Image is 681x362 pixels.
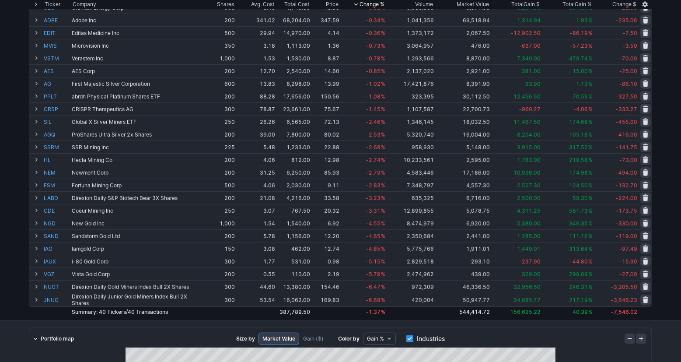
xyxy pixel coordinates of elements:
a: SSRM [44,141,70,153]
td: 3.08 [236,242,276,255]
td: 14.60 [311,64,340,77]
span: -0.78 [366,55,381,62]
td: 2.19 [311,267,340,280]
td: 225 [204,141,236,153]
td: 22.88 [311,141,340,153]
td: 531.00 [276,255,311,267]
span: % [381,233,385,239]
a: Market Value [258,333,299,345]
div: Fortuna Mining Corp [72,182,203,189]
td: 80.02 [311,128,340,141]
td: 5.48 [236,141,276,153]
span: % [588,207,593,214]
span: -0.34 [366,17,381,24]
div: Vista Gold Corp [72,271,203,278]
a: EDIT [44,27,70,39]
td: 2,350,684 [386,229,435,242]
td: 12.20 [311,229,340,242]
span: 8,204.00 [517,131,541,138]
span: -637.00 [519,42,541,49]
span: -1.02 [366,81,381,87]
span: -2.79 [366,169,381,176]
td: 2,474,962 [386,267,435,280]
td: 72.13 [311,115,340,128]
td: 78.87 [236,102,276,115]
td: 16,004.00 [435,128,491,141]
span: -173.75 [616,207,637,214]
div: i-80 Gold Corp [72,258,203,265]
span: % [381,220,385,227]
td: 23,661.00 [276,102,311,115]
td: 5,320,740 [386,128,435,141]
span: % [381,131,385,138]
span: 317.52 [569,144,588,151]
span: 1,314.94 [517,17,541,24]
span: -3.50 [623,42,637,49]
div: Direxion Daily S&P Biotech Bear 3X Shares [72,195,203,201]
a: AGQ [44,128,70,141]
td: 1,911.01 [435,242,491,255]
td: 500 [204,179,236,191]
td: 110.00 [276,267,311,280]
span: -5.15 [366,258,381,265]
td: 347.59 [311,14,340,26]
span: -119.00 [616,233,637,239]
span: -4.85 [366,246,381,252]
td: 5.78 [236,229,276,242]
td: 200 [204,14,236,26]
span: -4.65 [366,233,381,239]
span: % [381,182,385,189]
td: 635,325 [386,191,435,204]
td: 6,920.00 [435,217,491,229]
span: 1.93 [576,17,588,24]
a: NUGT [44,281,70,293]
td: 1,156.00 [276,229,311,242]
td: 200 [204,90,236,102]
span: 10,936.00 [513,169,541,176]
div: Newmont Corp [72,169,203,176]
span: 174.68 [569,119,588,125]
div: Verastem Inc [72,55,203,62]
span: -3.23 [366,195,381,201]
td: 13.99 [311,77,340,90]
td: 200 [204,153,236,166]
span: % [381,246,385,252]
td: 69,518.94 [435,14,491,26]
span: -97.49 [619,246,637,252]
span: 1,449.01 [517,246,541,252]
span: -57.23 [570,42,588,49]
td: 300 [204,255,236,267]
span: % [588,55,593,62]
span: -4.06 [573,106,588,112]
td: 341.02 [236,14,276,26]
td: 8,298.00 [276,77,311,90]
div: abrdn Physical Platinum Shares ETF [72,93,203,100]
td: 88.28 [236,90,276,102]
td: 22,700.73 [435,102,491,115]
a: SAND [44,230,70,242]
span: % [381,81,385,87]
span: -132.70 [616,182,637,189]
span: 1.13 [576,81,588,87]
a: CDE [44,204,70,217]
a: PPLT [44,90,70,102]
td: 14,970.00 [276,26,311,39]
td: 0.98 [311,255,340,267]
td: 21.08 [236,191,276,204]
span: -1.45 [366,106,381,112]
span: 93.90 [525,81,541,87]
td: 13.83 [236,77,276,90]
td: 75.67 [311,102,340,115]
td: 200 [204,267,236,280]
td: 8,391.90 [435,77,491,90]
span: % [381,258,385,265]
span: Market Value [262,334,295,343]
span: -15.90 [619,258,637,265]
a: FSM [44,179,70,191]
td: 17,421,876 [386,77,435,90]
td: 9.11 [311,179,340,191]
td: 2,921.00 [435,64,491,77]
td: 2,137,020 [386,64,435,77]
span: % [588,246,593,252]
div: First Majestic Silver Corporation [72,81,203,87]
